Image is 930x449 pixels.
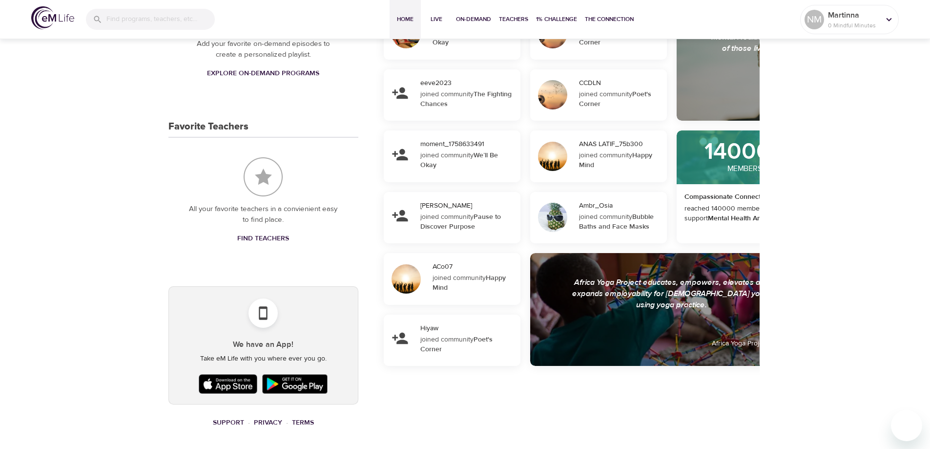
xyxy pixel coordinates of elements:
img: Apple App Store [196,372,260,396]
div: Hiyaw [420,323,517,333]
div: eeve2023 [420,78,517,88]
p: Take eM Life with you where ever you go. [177,354,350,364]
strong: Pause to Discover Purpose [420,213,501,231]
img: Favorite Teachers [244,157,283,196]
div: Africa Yoga Project educates, empowers, elevates and expands employability for [DEMOGRAPHIC_DATA]... [565,277,779,311]
div: Ambr_Osia [579,201,663,211]
h3: Favorite Teachers [168,121,248,132]
span: Explore On-Demand Programs [207,67,319,80]
strong: Happy Mind [433,274,506,292]
span: Find Teachers [237,233,289,245]
a: Support [213,418,244,427]
div: NM [805,10,824,29]
a: Privacy [254,418,282,427]
a: Terms [292,418,314,427]
div: Mental Health America is dedicated to addressing the needs of those living with mental illness an... [711,32,925,65]
iframe: Button to launch messaging window [891,410,922,441]
p: Members [727,163,762,174]
a: Find Teachers [233,230,293,248]
strong: Happy Mind [579,151,652,170]
div: joined community [579,212,661,232]
span: Teachers [499,14,528,24]
img: logo [31,6,74,29]
strong: Poet's Corner [420,335,493,354]
div: reached 140000 members to support [681,204,809,231]
span: On-Demand [456,14,491,24]
input: Find programs, teachers, etc... [106,9,215,30]
nav: breadcrumb [168,416,358,429]
strong: Mental Health America [708,214,778,223]
p: 140000 [704,141,785,163]
p: Martinna [828,9,880,21]
a: Explore On-Demand Programs [203,64,323,83]
div: joined community [579,89,661,109]
span: 1% Challenge [536,14,577,24]
span: The Connection [585,14,634,24]
div: CCDLN [579,78,663,88]
p: Add your favorite on-demand episodes to create a personalized playlist. [188,39,339,61]
h5: We have an App! [177,340,350,350]
div: ANAS LATIF_75b300 [579,139,663,149]
div: [PERSON_NAME] [420,201,517,211]
p: All your favorite teachers in a convienient easy to find place. [188,204,339,226]
strong: The Fighting Chances [420,90,512,108]
li: · [248,416,250,429]
span: Home [393,14,417,24]
div: Compassionate Connection [681,188,809,202]
div: moment_1758633491 [420,139,517,149]
li: · [286,416,288,429]
div: joined community [420,335,514,354]
strong: Bubble Baths and Face Masks [579,213,654,231]
span: Live [425,14,448,24]
div: Africa Yoga Project [712,339,768,348]
div: joined community [433,273,514,293]
p: 0 Mindful Minutes [828,21,880,30]
div: ACo07 [433,262,517,272]
div: joined community [579,150,661,170]
div: joined community [420,150,514,170]
strong: We’ll Be Okay [420,151,498,170]
div: joined community [420,89,514,109]
strong: Poet's Corner [579,90,651,108]
div: joined community [420,212,514,232]
img: Google Play Store [260,372,330,396]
